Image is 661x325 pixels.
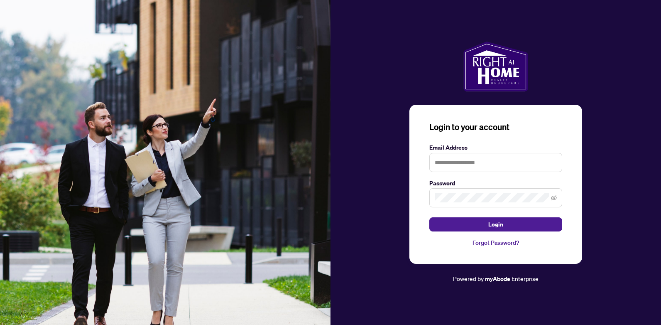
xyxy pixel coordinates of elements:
h3: Login to your account [429,121,562,133]
a: Forgot Password? [429,238,562,247]
button: Login [429,217,562,231]
a: myAbode [485,274,510,283]
img: ma-logo [463,42,528,91]
label: Email Address [429,143,562,152]
span: Login [488,218,503,231]
span: eye-invisible [551,195,557,201]
span: Enterprise [512,275,539,282]
span: Powered by [453,275,484,282]
label: Password [429,179,562,188]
